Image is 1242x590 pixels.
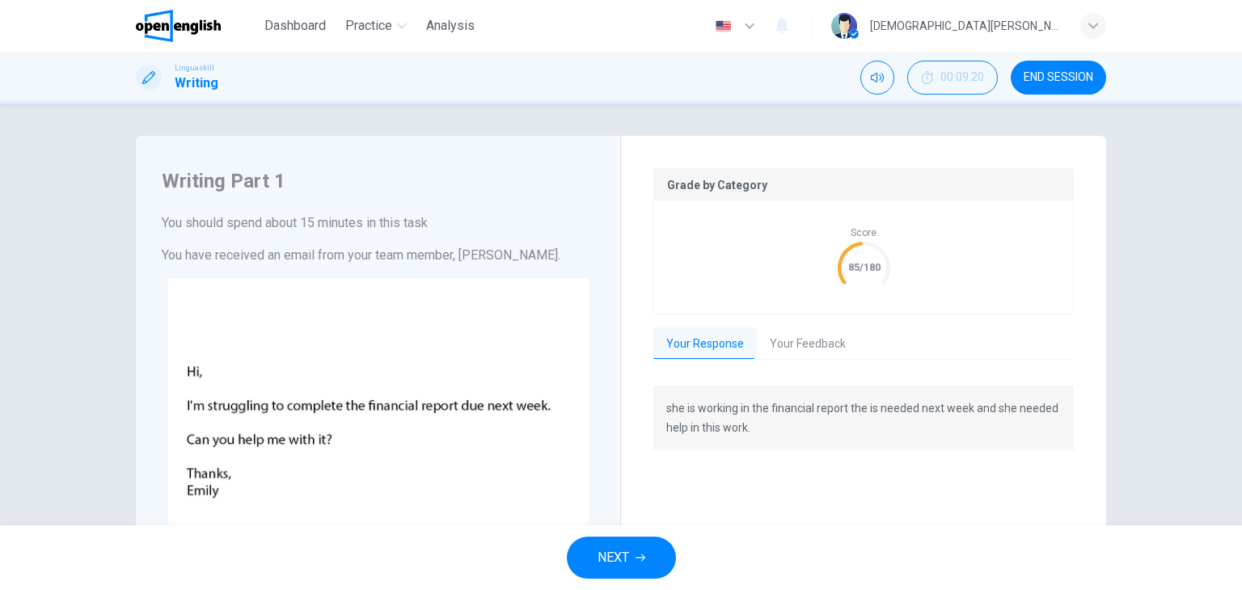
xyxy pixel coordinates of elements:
span: Dashboard [264,16,326,36]
img: OpenEnglish logo [136,10,221,42]
button: Practice [339,11,413,40]
a: OpenEnglish logo [136,10,258,42]
button: END SESSION [1011,61,1106,95]
button: Dashboard [258,11,332,40]
span: NEXT [598,546,629,569]
h1: Writing [175,74,218,93]
span: Analysis [426,16,475,36]
div: basic tabs example [653,327,1074,361]
h4: Writing Part 1 [162,168,594,194]
button: Your Response [653,327,757,361]
button: 00:09:20 [907,61,998,95]
img: en [713,20,733,32]
span: Linguaskill [175,62,214,74]
span: Score [851,227,877,238]
p: Grade by Category [667,179,1060,192]
button: Analysis [420,11,481,40]
span: END SESSION [1024,71,1093,84]
p: she is working in the financial report the is needed next week and she needed help in this work. [666,398,1061,437]
div: Hide [907,61,998,95]
button: Your Feedback [757,327,859,361]
img: Profile picture [831,13,857,39]
h6: You have received an email from your team member, [PERSON_NAME]. [162,246,594,265]
text: 85/180 [847,261,880,273]
span: Practice [345,16,392,36]
span: 00:09:20 [940,71,984,84]
h6: You should spend about 15 minutes in this task [162,213,594,233]
div: [DEMOGRAPHIC_DATA][PERSON_NAME] [870,16,1061,36]
button: NEXT [567,537,676,579]
div: Mute [860,61,894,95]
